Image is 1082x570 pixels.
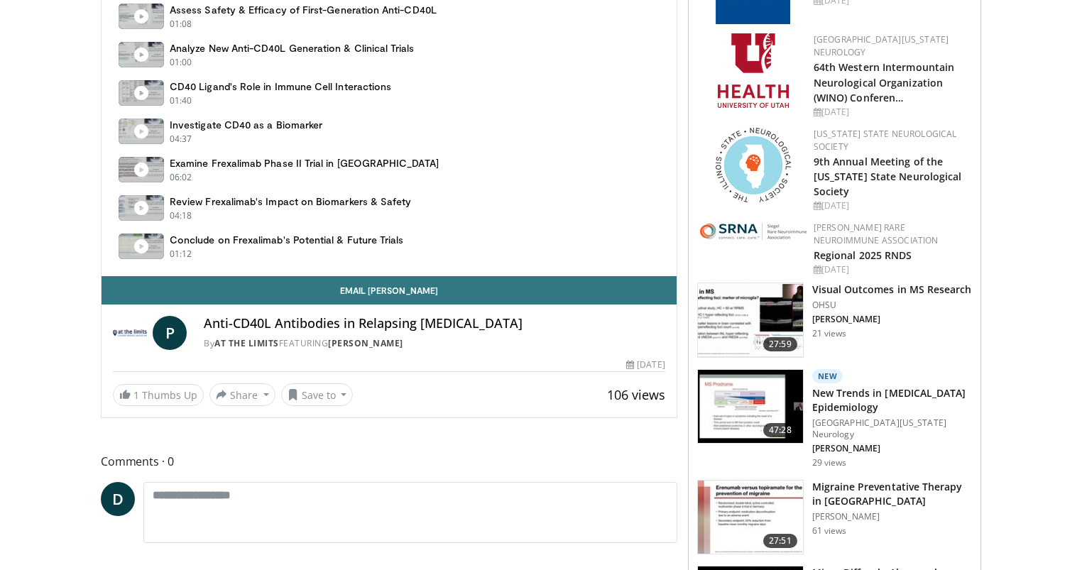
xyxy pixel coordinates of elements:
a: At the Limits [214,337,279,349]
h4: Review Frexalimab's Impact on Biomarkers & Safety [170,195,411,208]
a: 64th Western Intermountain Neurological Organization (WINO) Conferen… [814,60,955,104]
a: D [101,482,135,516]
p: [PERSON_NAME] [812,443,972,454]
h4: Assess Safety & Efficacy of First-Generation Anti-CD40L [170,4,437,16]
img: 5551c131-998d-48a4-88a3-c1a843233b9f.150x105_q85_crop-smart_upscale.jpg [698,283,803,357]
h4: Anti-CD40L Antibodies in Relapsing [MEDICAL_DATA] [204,316,665,331]
p: 04:18 [170,209,192,222]
p: [PERSON_NAME] [812,314,972,325]
a: [PERSON_NAME] [328,337,403,349]
a: 47:28 New New Trends in [MEDICAL_DATA] Epidemiology [GEOGRAPHIC_DATA][US_STATE] Neurology [PERSON... [697,369,972,468]
p: 01:00 [170,56,192,69]
h4: Analyze New Anti-CD40L Generation & Clinical Trials [170,42,415,55]
h4: Examine Frexalimab Phase II Trial in [GEOGRAPHIC_DATA] [170,157,439,170]
button: Share [209,383,275,406]
a: P [153,316,187,350]
img: 3a0c5742-cb9f-4fe5-83cd-25b150cf6f93.png.150x105_q85_autocrop_double_scale_upscale_version-0.2.png [700,223,807,240]
span: 47:28 [763,423,797,437]
h4: Investigate CD40 as a Biomarker [170,119,322,131]
p: New [812,369,843,383]
a: 27:51 Migraine Preventative Therapy in [GEOGRAPHIC_DATA] [PERSON_NAME] 61 views [697,480,972,555]
p: 01:40 [170,94,192,107]
a: Regional 2025 RNDS [814,248,912,262]
a: 27:59 Visual Outcomes in MS Research OHSU [PERSON_NAME] 21 views [697,283,972,358]
img: 649c5722-b1d1-450e-8e46-c0f7ab46b933.150x105_q85_crop-smart_upscale.jpg [698,481,803,554]
a: [PERSON_NAME] Rare Neuroimmune Association [814,221,939,246]
p: 06:02 [170,171,192,184]
span: 27:51 [763,534,797,548]
a: Email [PERSON_NAME] [102,276,677,305]
p: [GEOGRAPHIC_DATA][US_STATE] Neurology [812,417,972,440]
p: 01:12 [170,248,192,261]
h3: Migraine Preventative Therapy in [GEOGRAPHIC_DATA] [812,480,972,508]
p: 29 views [812,457,847,468]
img: At the Limits [113,316,147,350]
p: 01:08 [170,18,192,31]
h4: CD40 Ligand's Role in Immune Cell Interactions [170,80,391,93]
p: 21 views [812,328,847,339]
div: By FEATURING [204,337,665,350]
a: [GEOGRAPHIC_DATA][US_STATE] Neurology [814,33,949,58]
h3: Visual Outcomes in MS Research [812,283,972,297]
div: [DATE] [814,263,969,276]
span: 106 views [607,386,665,403]
p: [PERSON_NAME] [812,511,972,522]
span: Comments 0 [101,452,677,471]
a: 9th Annual Meeting of the [US_STATE] State Neurological Society [814,155,962,198]
div: [DATE] [626,358,665,371]
h3: New Trends in [MEDICAL_DATA] Epidemiology [812,386,972,415]
img: 71a8b48c-8850-4916-bbdd-e2f3ccf11ef9.png.150x105_q85_autocrop_double_scale_upscale_version-0.2.png [716,128,791,202]
h4: Conclude on Frexalimab's Potential & Future Trials [170,234,404,246]
img: f6362829-b0a3-407d-a044-59546adfd345.png.150x105_q85_autocrop_double_scale_upscale_version-0.2.png [718,33,789,108]
span: 27:59 [763,337,797,351]
div: [DATE] [814,199,969,212]
p: 61 views [812,525,847,537]
a: 1 Thumbs Up [113,384,204,406]
img: 5ca6e95d-2130-4dd2-87ba-68b0713cf05a.150x105_q85_crop-smart_upscale.jpg [698,370,803,444]
p: 04:37 [170,133,192,146]
button: Save to [281,383,354,406]
p: OHSU [812,300,972,311]
div: [DATE] [814,106,969,119]
span: 1 [133,388,139,402]
a: [US_STATE] State Neurological Society [814,128,957,153]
